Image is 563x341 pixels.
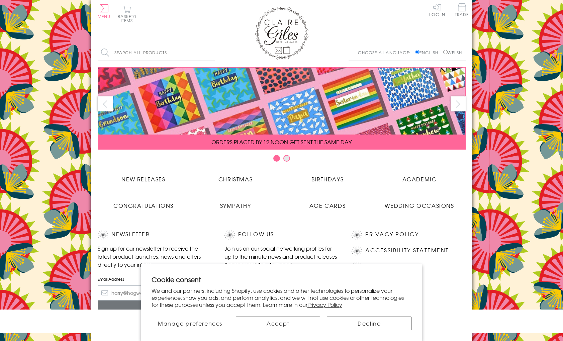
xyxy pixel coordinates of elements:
[118,5,136,22] button: Basket0 items
[282,196,374,209] a: Age Cards
[255,7,308,60] img: Claire Giles Greetings Cards
[224,230,338,240] h2: Follow Us
[415,50,442,56] label: English
[455,3,469,18] a: Trade
[415,50,419,54] input: English
[152,317,229,330] button: Manage preferences
[374,196,466,209] a: Wedding Occasions
[365,230,418,239] a: Privacy Policy
[98,170,190,183] a: New Releases
[358,50,414,56] p: Choose a language:
[98,45,215,60] input: Search all products
[98,301,211,316] input: Subscribe
[152,275,412,284] h2: Cookie consent
[327,317,411,330] button: Decline
[374,170,466,183] a: Academic
[190,170,282,183] a: Christmas
[98,230,211,240] h2: Newsletter
[121,175,165,183] span: New Releases
[309,201,346,209] span: Age Cards
[455,3,469,16] span: Trade
[429,3,445,16] a: Log In
[152,287,412,308] p: We and our partners, including Shopify, use cookies and other technologies to personalize your ex...
[98,155,466,165] div: Carousel Pagination
[121,13,136,23] span: 0 items
[311,175,344,183] span: Birthdays
[98,276,211,282] label: Email Address
[220,201,251,209] span: Sympathy
[98,4,111,18] button: Menu
[98,196,190,209] a: Congratulations
[451,96,466,111] button: next
[273,155,280,162] button: Carousel Page 1 (Current Slide)
[385,201,454,209] span: Wedding Occasions
[365,262,383,271] a: Blog
[282,170,374,183] a: Birthdays
[283,155,290,162] button: Carousel Page 2
[224,244,338,268] p: Join us on our social networking profiles for up to the minute news and product releases the mome...
[98,96,113,111] button: prev
[443,50,448,54] input: Welsh
[402,175,437,183] span: Academic
[98,285,211,301] input: harry@hogwarts.edu
[208,45,215,60] input: Search
[98,13,111,19] span: Menu
[307,301,342,309] a: Privacy Policy
[190,196,282,209] a: Sympathy
[158,319,222,327] span: Manage preferences
[211,138,352,146] span: ORDERS PLACED BY 12 NOON GET SENT THE SAME DAY
[365,246,449,255] a: Accessibility Statement
[218,175,253,183] span: Christmas
[443,50,462,56] label: Welsh
[113,201,174,209] span: Congratulations
[236,317,320,330] button: Accept
[98,244,211,268] p: Sign up for our newsletter to receive the latest product launches, news and offers directly to yo...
